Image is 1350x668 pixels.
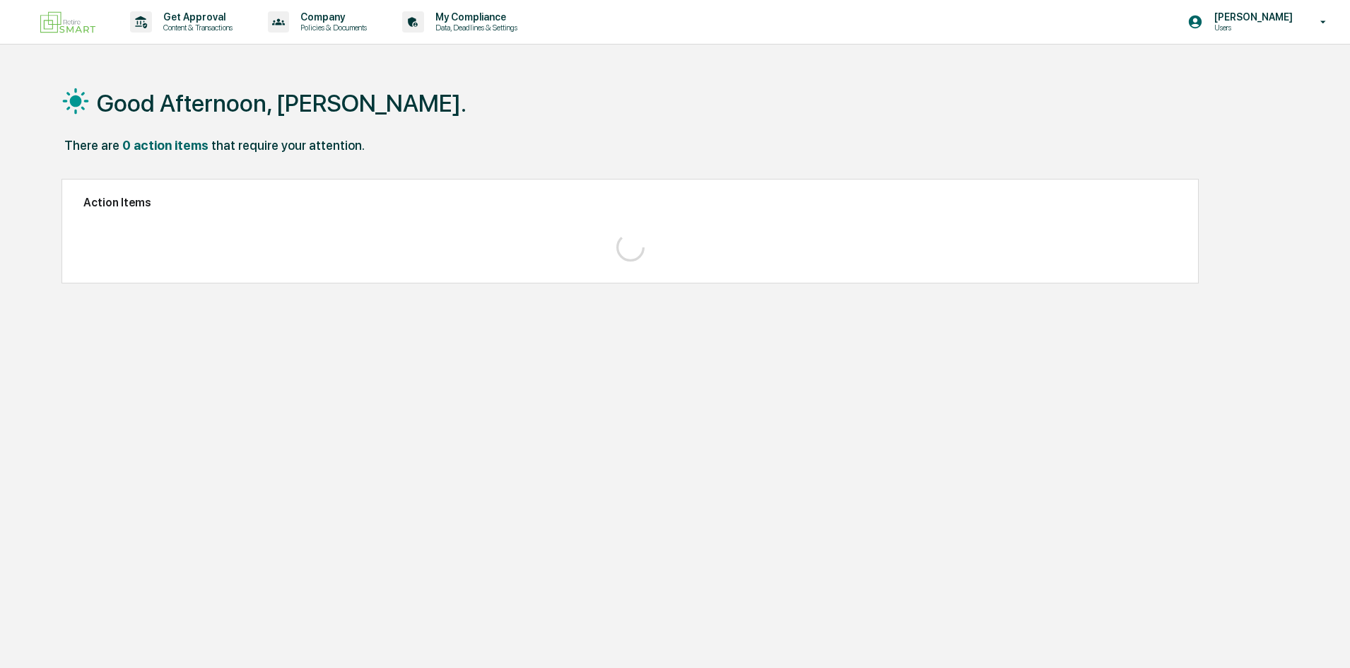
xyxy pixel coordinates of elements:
[289,23,374,33] p: Policies & Documents
[83,196,1177,209] h2: Action Items
[289,11,374,23] p: Company
[152,11,240,23] p: Get Approval
[64,138,119,153] div: There are
[34,6,102,39] img: logo
[152,23,240,33] p: Content & Transactions
[1203,11,1300,23] p: [PERSON_NAME]
[97,89,466,117] h1: Good Afternoon, [PERSON_NAME].
[211,138,365,153] div: that require your attention.
[122,138,209,153] div: 0 action items
[1203,23,1300,33] p: Users
[424,11,524,23] p: My Compliance
[424,23,524,33] p: Data, Deadlines & Settings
